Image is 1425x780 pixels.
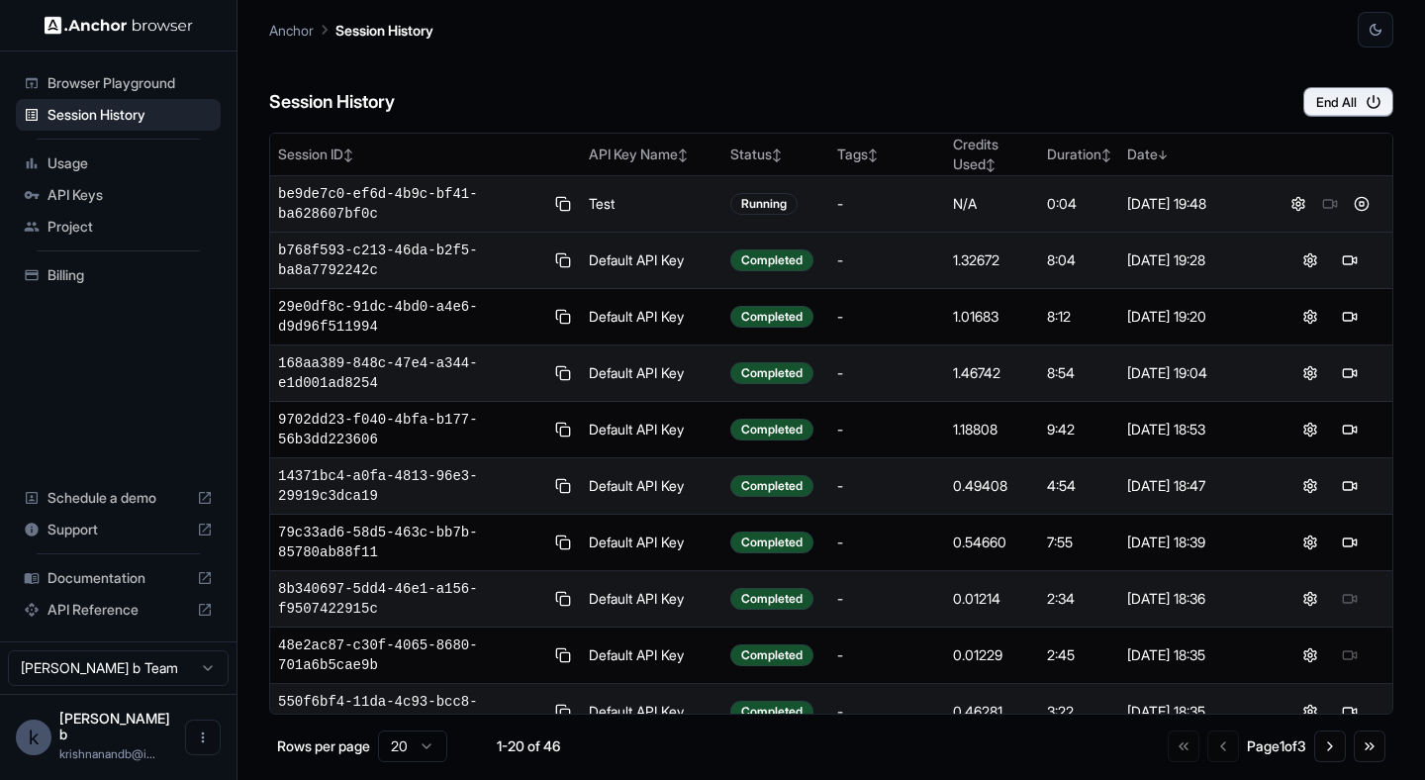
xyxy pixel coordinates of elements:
div: [DATE] 19:48 [1127,194,1260,214]
span: ↕ [343,147,353,162]
td: Test [581,176,722,233]
div: Completed [730,701,813,723]
div: 8:12 [1047,307,1111,327]
span: ↕ [772,147,782,162]
button: Open menu [185,720,221,755]
div: - [837,702,937,722]
nav: breadcrumb [269,19,433,41]
div: 1.18808 [953,420,1031,439]
div: Credits Used [953,135,1031,174]
div: 0.46281 [953,702,1031,722]
div: - [837,589,937,609]
span: Usage [47,153,213,173]
div: Date [1127,145,1260,164]
p: Anchor [269,20,314,41]
span: ↕ [868,147,878,162]
div: 7:55 [1047,533,1111,552]
div: Completed [730,362,813,384]
div: 1-20 of 46 [479,736,578,756]
div: Completed [730,306,813,328]
div: 2:34 [1047,589,1111,609]
td: Default API Key [581,571,722,628]
span: Billing [47,265,213,285]
td: Default API Key [581,233,722,289]
div: 9:42 [1047,420,1111,439]
div: 0.49408 [953,476,1031,496]
div: API Keys [16,179,221,211]
div: API Key Name [589,145,714,164]
div: Support [16,514,221,545]
span: krishnanand b [59,710,170,742]
p: Session History [335,20,433,41]
span: Support [47,520,189,539]
div: API Reference [16,594,221,626]
div: Completed [730,532,813,553]
div: Session ID [278,145,573,164]
div: Page 1 of 3 [1247,736,1306,756]
span: ↕ [1101,147,1111,162]
div: 0.01214 [953,589,1031,609]
p: Rows per page [277,736,370,756]
div: 4:54 [1047,476,1111,496]
div: - [837,250,937,270]
span: 9702dd23-f040-4bfa-b177-56b3dd223606 [278,410,544,449]
div: Completed [730,644,813,666]
div: Browser Playground [16,67,221,99]
div: - [837,307,937,327]
td: Default API Key [581,628,722,684]
div: [DATE] 18:35 [1127,702,1260,722]
div: Running [730,193,798,215]
div: Schedule a demo [16,482,221,514]
td: Default API Key [581,402,722,458]
div: 2:45 [1047,645,1111,665]
td: Default API Key [581,458,722,515]
div: - [837,645,937,665]
div: 1.32672 [953,250,1031,270]
div: [DATE] 19:28 [1127,250,1260,270]
div: [DATE] 18:35 [1127,645,1260,665]
div: 0:04 [1047,194,1111,214]
span: Session History [47,105,213,125]
span: 14371bc4-a0fa-4813-96e3-29919c3dca19 [278,466,544,506]
div: Usage [16,147,221,179]
span: ↕ [678,147,688,162]
div: - [837,476,937,496]
span: 48e2ac87-c30f-4065-8680-701a6b5cae9b [278,635,544,675]
div: 0.01229 [953,645,1031,665]
span: ↓ [1158,147,1168,162]
span: API Keys [47,185,213,205]
div: [DATE] 18:47 [1127,476,1260,496]
div: Project [16,211,221,243]
span: Schedule a demo [47,488,189,508]
div: Completed [730,249,813,271]
span: be9de7c0-ef6d-4b9c-bf41-ba628607bf0c [278,184,544,224]
div: Completed [730,419,813,440]
div: - [837,533,937,552]
span: 29e0df8c-91dc-4bd0-a4e6-d9d96f511994 [278,297,544,337]
div: Duration [1047,145,1111,164]
div: [DATE] 18:53 [1127,420,1260,439]
div: Billing [16,259,221,291]
div: 1.01683 [953,307,1031,327]
div: 1.46742 [953,363,1031,383]
span: b768f593-c213-46da-b2f5-ba8a7792242c [278,241,544,280]
span: API Reference [47,600,189,620]
div: - [837,194,937,214]
div: Documentation [16,562,221,594]
button: End All [1303,87,1393,117]
span: Project [47,217,213,237]
div: [DATE] 18:39 [1127,533,1260,552]
img: Anchor Logo [45,16,193,35]
td: Default API Key [581,684,722,740]
td: Default API Key [581,289,722,345]
div: [DATE] 19:20 [1127,307,1260,327]
span: 8b340697-5dd4-46e1-a156-f9507422915c [278,579,544,619]
div: 3:22 [1047,702,1111,722]
div: k [16,720,51,755]
span: Browser Playground [47,73,213,93]
div: [DATE] 19:04 [1127,363,1260,383]
td: Default API Key [581,515,722,571]
span: Documentation [47,568,189,588]
div: Tags [837,145,937,164]
div: Completed [730,475,813,497]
